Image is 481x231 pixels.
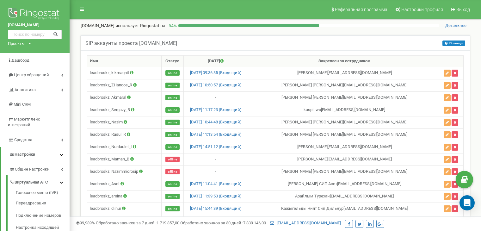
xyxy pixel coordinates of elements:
[165,132,180,137] span: online
[248,141,441,153] td: [PERSON_NAME] [EMAIL_ADDRESS][DOMAIN_NAME]
[248,91,441,104] td: [PERSON_NAME] [PERSON_NAME] [EMAIL_ADDRESS][DOMAIN_NAME]
[442,41,465,46] button: Помощь
[9,162,70,175] a: Общие настройки
[76,221,95,225] span: 99,989%
[183,165,248,178] td: -
[87,215,162,227] td: leadbroskz_callcentr
[456,7,470,12] span: Выход
[8,6,62,22] img: Ringostat logo
[248,153,441,165] td: [PERSON_NAME] [EMAIL_ADDRESS][DOMAIN_NAME]
[87,56,162,67] th: Имя
[87,67,162,79] td: leadbroskz_kikmagnit
[165,107,180,113] span: online
[9,175,70,188] a: Виртуальная АТС
[190,132,242,137] a: [DATE] 11:13:54 (Входящий)
[14,137,32,142] span: Средства
[87,141,162,153] td: leadbroskz_Nurdaulet_I
[85,41,177,46] h5: SIP аккаунты проекта [DOMAIN_NAME]
[87,128,162,141] td: leadbroskz_Rasul_R
[190,83,242,87] a: [DATE] 10:50:57 (Входящий)
[165,157,180,162] span: offline
[87,165,162,178] td: leadbroskz_Nazimmicrosip
[8,41,25,47] div: Проекты
[15,87,36,92] span: Аналитика
[16,209,70,222] a: Подключение номеров
[183,91,248,104] td: -
[87,116,162,128] td: leadbroskz_Nazim
[248,178,441,190] td: [PERSON_NAME] СИП Асет [EMAIL_ADDRESS][DOMAIN_NAME]
[180,221,266,225] span: Обработано звонков за 30 дней :
[401,7,443,12] span: Настройки профиля
[165,95,180,100] span: online
[165,120,180,125] span: online
[243,221,266,225] u: 7 339 146,00
[87,91,162,104] td: leadbroskz_Akmaral
[165,70,180,76] span: online
[15,179,48,185] span: Виртуальная АТС
[14,102,31,107] span: Mini CRM
[190,194,242,198] a: [DATE] 11:39:50 (Входящий)
[270,221,341,225] a: [EMAIL_ADDRESS][DOMAIN_NAME]
[96,221,179,225] span: Обработано звонков за 7 дней :
[445,23,466,28] span: Детальнее
[248,203,441,215] td: Кажыгельды Ният Сип Дильнур [EMAIL_ADDRESS][DOMAIN_NAME]
[14,72,49,77] span: Центр обращений
[248,128,441,141] td: [PERSON_NAME] [PERSON_NAME] [EMAIL_ADDRESS][DOMAIN_NAME]
[183,153,248,165] td: -
[87,178,162,190] td: leadbroskz_Aset
[161,56,183,67] th: Статус
[16,197,70,209] a: Переадресация
[15,166,50,172] span: Общие настройки
[15,152,35,157] span: Настройки
[248,56,441,67] th: Закреплен за сотрудником
[87,104,162,116] td: leadbroskz_Sergazy_B
[165,22,178,29] p: 54 %
[190,120,242,124] a: [DATE] 10:44:48 (Входящий)
[190,107,242,112] a: [DATE] 11:17:23 (Входящий)
[81,22,165,29] p: [DOMAIN_NAME]
[165,206,180,211] span: online
[11,58,29,63] span: Дашборд
[190,144,242,149] a: [DATE] 14:51:12 (Входящий)
[8,22,62,28] a: [DOMAIN_NAME]
[87,190,162,203] td: leadbroskz_amina
[183,56,248,67] th: [DATE]
[8,30,62,39] input: Поиск по номеру
[115,23,165,28] span: использует Ringostat на
[165,144,180,150] span: online
[8,117,40,128] span: Маркетплейс интеграций
[190,206,242,211] a: [DATE] 15:44:39 (Входящий)
[165,83,180,88] span: online
[248,67,441,79] td: [PERSON_NAME] [EMAIL_ADDRESS][DOMAIN_NAME]
[190,70,242,75] a: [DATE] 09:36:35 (Входящий)
[190,181,242,186] a: [DATE] 11:04:41 (Входящий)
[335,7,387,12] span: Реферальная программа
[248,165,441,178] td: [PERSON_NAME] [PERSON_NAME] [EMAIL_ADDRESS][DOMAIN_NAME]
[157,221,179,225] u: 1 719 357,00
[87,203,162,215] td: leadbroskz_dilnur
[165,194,180,199] span: online
[248,104,441,116] td: kaspi two [EMAIL_ADDRESS][DOMAIN_NAME]
[248,190,441,203] td: Арайлым Турехан [EMAIL_ADDRESS][DOMAIN_NAME]
[248,215,441,227] td: Оператор колл центр [EMAIL_ADDRESS][DOMAIN_NAME]
[165,169,180,174] span: offline
[1,147,70,162] a: Настройки
[248,79,441,91] td: [PERSON_NAME] [PERSON_NAME] [EMAIL_ADDRESS][DOMAIN_NAME]
[16,190,70,197] a: Голосовое меню (IVR)
[87,153,162,165] td: leadbroskz_Maman_B
[87,79,162,91] td: leadbroskz_ZHandos_R
[459,195,475,210] div: Open Intercom Messenger
[165,181,180,187] span: online
[248,116,441,128] td: [PERSON_NAME] [PERSON_NAME] [EMAIL_ADDRESS][DOMAIN_NAME]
